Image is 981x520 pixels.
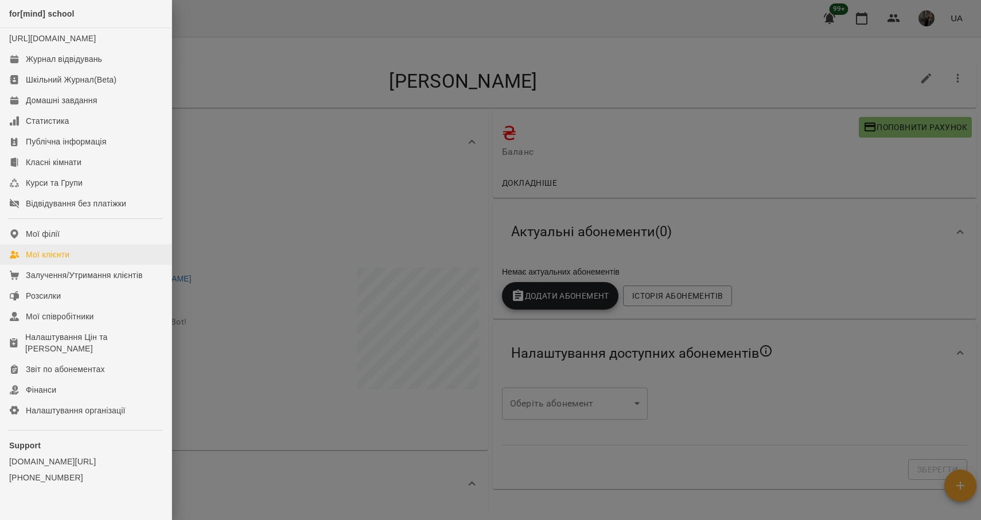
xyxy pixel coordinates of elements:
div: Публічна інформація [26,136,106,147]
p: Support [9,440,162,451]
div: Шкільний Журнал(Beta) [26,74,116,85]
div: Налаштування Цін та [PERSON_NAME] [25,331,162,354]
a: [PHONE_NUMBER] [9,472,162,483]
span: for[mind] school [9,9,75,18]
div: Фінанси [26,384,56,396]
div: Звіт по абонементах [26,363,105,375]
div: Мої філії [26,228,60,240]
div: Домашні завдання [26,95,97,106]
div: Мої клієнти [26,249,69,260]
a: [URL][DOMAIN_NAME] [9,34,96,43]
div: Класні кімнати [26,157,81,168]
div: Налаштування організації [26,405,126,416]
div: Розсилки [26,290,61,302]
div: Мої співробітники [26,311,94,322]
div: Журнал відвідувань [26,53,102,65]
div: Залучення/Утримання клієнтів [26,269,143,281]
div: Курси та Групи [26,177,83,189]
a: [DOMAIN_NAME][URL] [9,456,162,467]
div: Статистика [26,115,69,127]
div: Відвідування без платіжки [26,198,126,209]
